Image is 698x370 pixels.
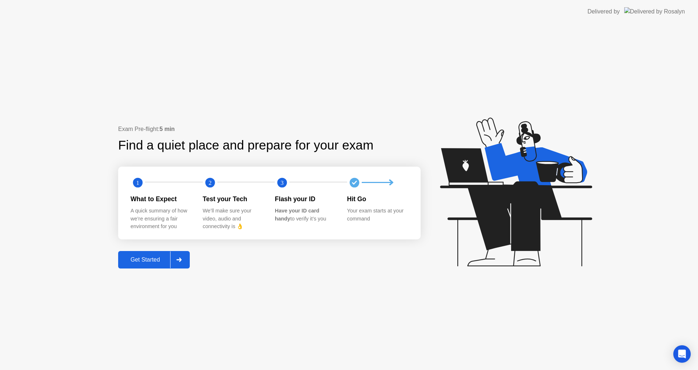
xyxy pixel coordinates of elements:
div: Get Started [120,256,170,263]
div: Delivered by [587,7,620,16]
text: 2 [208,179,211,186]
img: Delivered by Rosalyn [624,7,685,16]
div: to verify it’s you [275,207,336,223]
b: Have your ID card handy [275,208,319,222]
div: Find a quiet place and prepare for your exam [118,136,374,155]
div: Hit Go [347,194,408,204]
button: Get Started [118,251,190,268]
div: What to Expect [131,194,191,204]
div: Exam Pre-flight: [118,125,421,134]
div: A quick summary of how we’re ensuring a fair environment for you [131,207,191,231]
div: Open Intercom Messenger [673,345,691,363]
div: Your exam starts at your command [347,207,408,223]
b: 5 min [160,126,175,132]
text: 1 [136,179,139,186]
div: Test your Tech [203,194,264,204]
text: 3 [281,179,284,186]
div: We’ll make sure your video, audio and connectivity is 👌 [203,207,264,231]
div: Flash your ID [275,194,336,204]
